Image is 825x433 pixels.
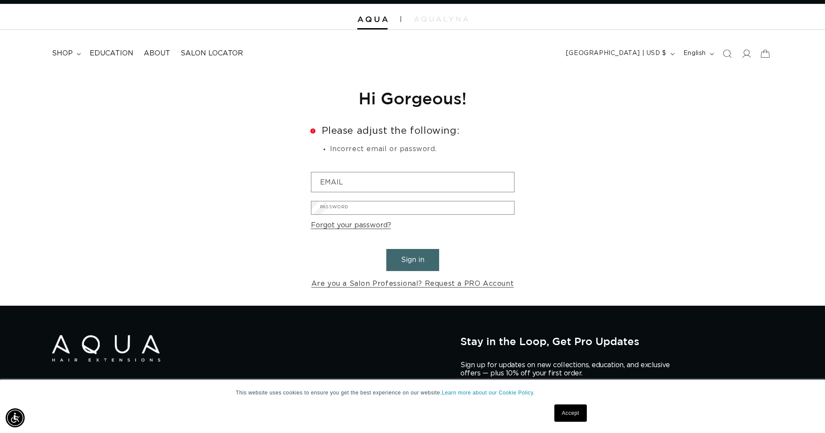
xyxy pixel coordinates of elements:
button: Sign in [386,249,439,271]
h1: Hi Gorgeous! [311,87,514,109]
p: This website uses cookies to ensure you get the best experience on our website. [236,389,589,397]
a: Are you a Salon Professional? Request a PRO Account [311,278,514,290]
h2: Please adjust the following: [311,126,514,136]
summary: Search [718,44,737,63]
input: Email [311,172,514,192]
span: Education [90,49,133,58]
a: Education [84,44,139,63]
p: Sign up for updates on new collections, education, and exclusive offers — plus 10% off your first... [460,361,677,378]
button: [GEOGRAPHIC_DATA] | USD $ [561,45,678,62]
a: Learn more about our Cookie Policy. [442,390,535,396]
span: Salon Locator [181,49,243,58]
a: Salon Locator [175,44,248,63]
img: Aqua Hair Extensions [52,335,160,362]
span: About [144,49,170,58]
button: English [678,45,718,62]
li: Incorrect email or password. [330,144,514,155]
img: Aqua Hair Extensions [357,16,388,23]
iframe: Chat Widget [708,339,825,433]
div: Accessibility Menu [6,408,25,427]
span: [GEOGRAPHIC_DATA] | USD $ [566,49,666,58]
summary: shop [47,44,84,63]
a: Forgot your password? [311,219,391,232]
img: aqualyna.com [414,16,468,22]
span: English [683,49,706,58]
a: Accept [554,404,586,422]
a: About [139,44,175,63]
span: shop [52,49,73,58]
h2: Stay in the Loop, Get Pro Updates [460,335,773,347]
